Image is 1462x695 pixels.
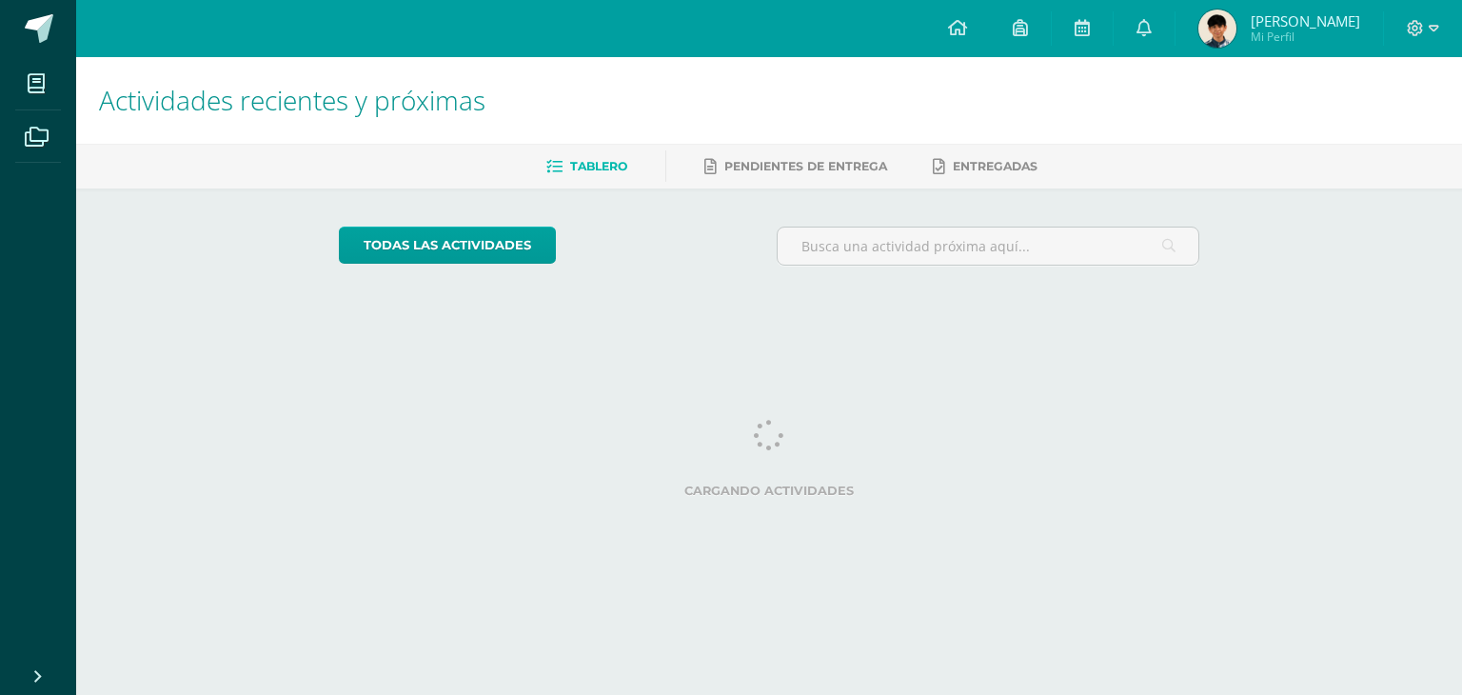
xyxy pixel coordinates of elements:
[933,151,1037,182] a: Entregadas
[546,151,627,182] a: Tablero
[704,151,887,182] a: Pendientes de entrega
[778,228,1199,265] input: Busca una actividad próxima aquí...
[724,159,887,173] span: Pendientes de entrega
[339,227,556,264] a: todas las Actividades
[1251,11,1360,30] span: [PERSON_NAME]
[570,159,627,173] span: Tablero
[953,159,1037,173] span: Entregadas
[339,484,1200,498] label: Cargando actividades
[99,82,485,118] span: Actividades recientes y próximas
[1251,29,1360,45] span: Mi Perfil
[1198,10,1236,48] img: f76073ca312b03dd87f23b6b364bf11e.png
